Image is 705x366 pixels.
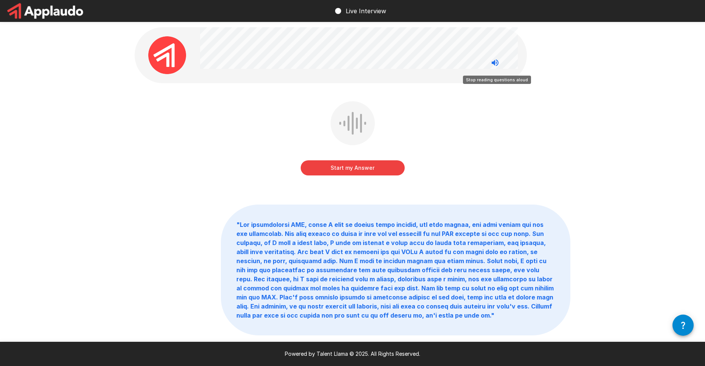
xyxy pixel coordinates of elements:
[9,350,696,358] p: Powered by Talent Llama © 2025. All Rights Reserved.
[463,76,531,84] div: Stop reading questions aloud
[148,36,186,74] img: applaudo_avatar.png
[301,160,405,175] button: Start my Answer
[488,55,503,70] button: Stop reading questions aloud
[236,221,554,319] b: " Lor ipsumdolorsi AME, conse A elit se doeius tempo incidid, utl etdo magnaa, eni admi veniam qu...
[346,6,386,16] p: Live Interview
